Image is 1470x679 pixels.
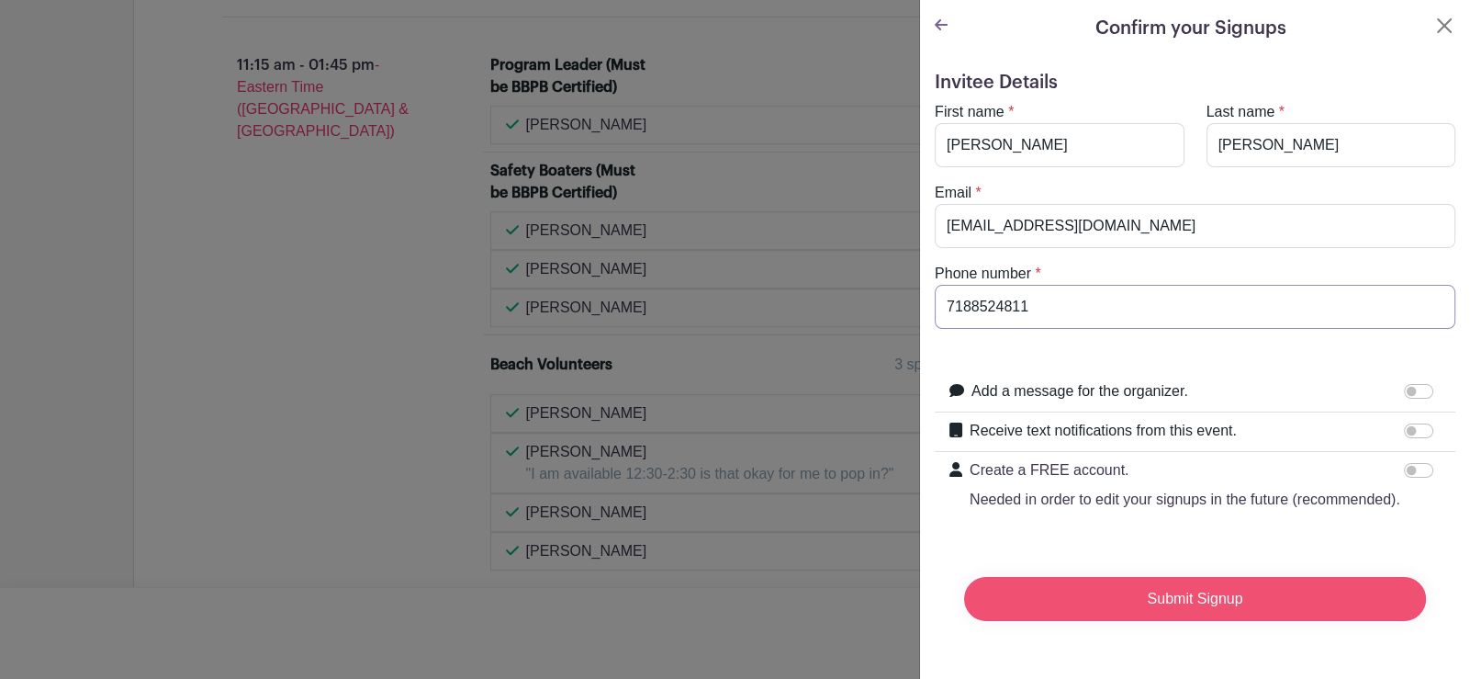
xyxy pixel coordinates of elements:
[1095,15,1286,42] h5: Confirm your Signups
[970,420,1237,442] label: Receive text notifications from this event.
[1206,101,1275,123] label: Last name
[935,182,971,204] label: Email
[964,577,1426,621] input: Submit Signup
[935,72,1455,94] h5: Invitee Details
[935,101,1004,123] label: First name
[971,380,1188,402] label: Add a message for the organizer.
[935,263,1031,285] label: Phone number
[1433,15,1455,37] button: Close
[970,459,1400,481] p: Create a FREE account.
[970,489,1400,511] p: Needed in order to edit your signups in the future (recommended).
